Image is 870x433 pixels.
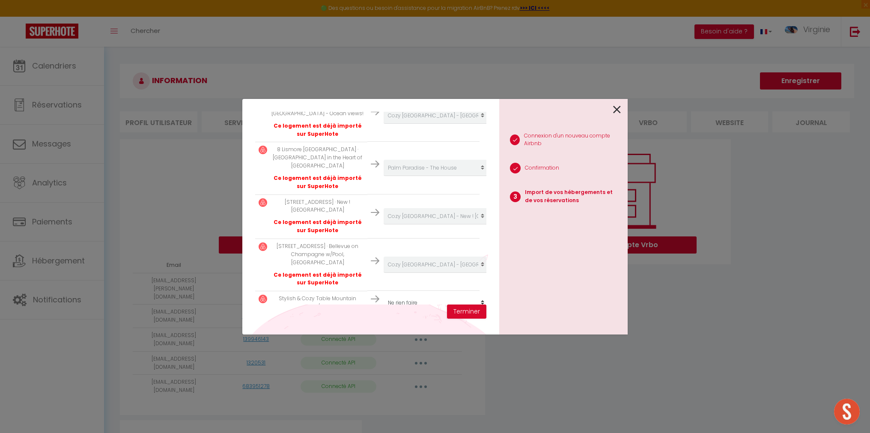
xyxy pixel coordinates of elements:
[525,188,621,205] p: Import de vos hébergements et de vos réservations
[524,132,621,148] p: Connexion d'un nouveau compte Airbnb
[271,122,364,138] p: Ce logement est déjà importé sur SuperHote
[834,399,860,424] div: Open chat
[447,305,486,319] button: Terminer
[510,191,521,202] span: 3
[271,295,364,311] p: Stylish & Cozy Table Mountain Cottage w/ fireplace
[271,198,364,215] p: [STREET_ADDRESS] · New ! [GEOGRAPHIC_DATA]
[525,164,559,172] p: Confirmation
[271,242,364,267] p: [STREET_ADDRESS] · Bellevue on Champagne w/Pool, [GEOGRAPHIC_DATA]
[271,146,364,170] p: 8 Lismore [GEOGRAPHIC_DATA] · [GEOGRAPHIC_DATA] in the Heart of [GEOGRAPHIC_DATA]
[271,218,364,235] p: Ce logement est déjà importé sur SuperHote
[271,271,364,287] p: Ce logement est déjà importé sur SuperHote
[271,174,364,191] p: Ce logement est déjà importé sur SuperHote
